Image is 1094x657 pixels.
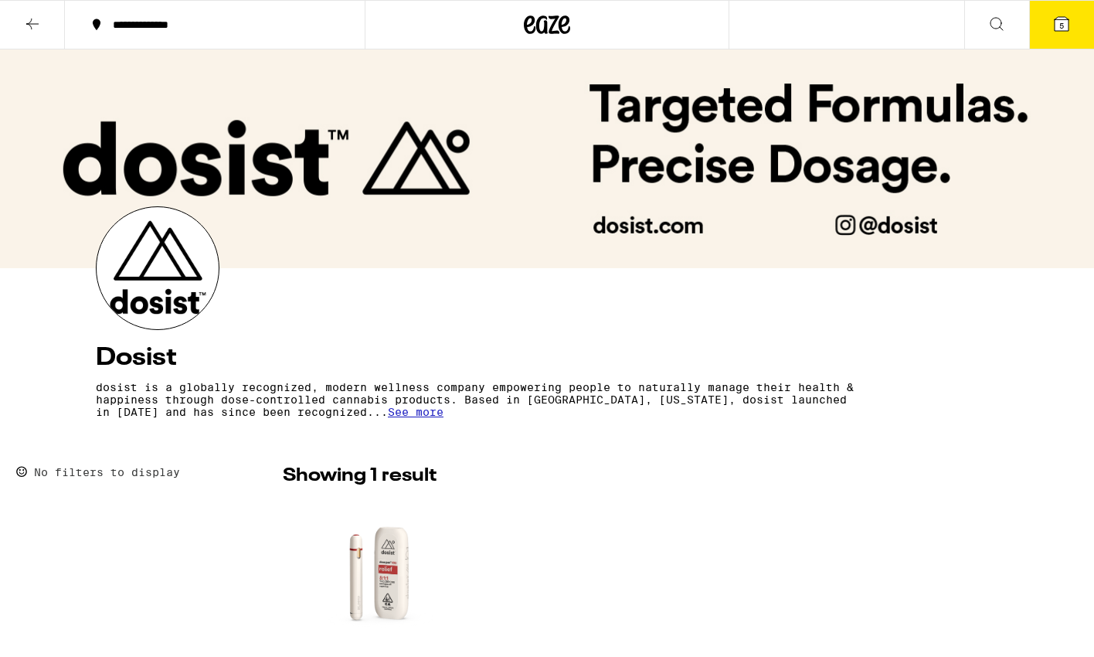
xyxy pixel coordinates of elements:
h4: Dosist [96,346,998,370]
img: Dosist logo [97,207,219,329]
img: Dosist - Relief-Core 5:1:1 THC/CBD/CBG AIO - 0.5g [283,497,474,652]
button: 5 [1029,1,1094,49]
span: See more [388,406,443,418]
p: dosist is a globally recognized, modern wellness company empowering people to naturally manage th... [96,381,862,418]
span: 5 [1059,21,1064,30]
p: No filters to display [34,466,180,478]
p: Showing 1 result [283,463,437,489]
